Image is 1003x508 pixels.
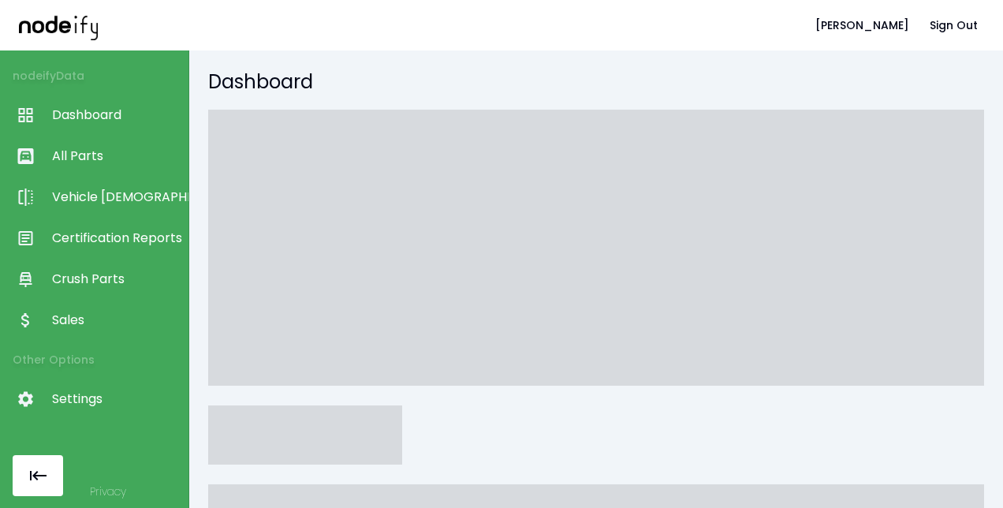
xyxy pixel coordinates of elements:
span: Crush Parts [52,270,181,289]
button: Sign Out [923,11,984,40]
a: Privacy [90,484,126,499]
span: Settings [52,390,181,409]
span: Certification Reports [52,229,181,248]
h5: Dashboard [208,69,984,95]
span: All Parts [52,147,181,166]
img: nodeify [19,10,98,39]
span: Dashboard [52,106,181,125]
button: [PERSON_NAME] [809,11,915,40]
span: Sales [52,311,181,330]
span: Vehicle [DEMOGRAPHIC_DATA] [52,188,181,207]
